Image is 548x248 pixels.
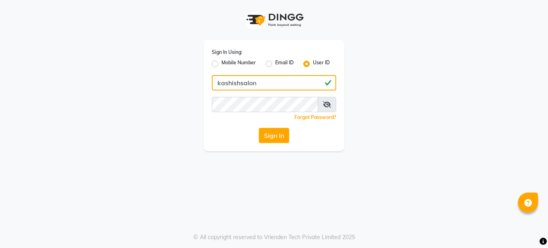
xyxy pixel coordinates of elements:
a: Forgot Password? [294,114,336,120]
label: Sign In Using: [212,49,242,56]
input: Username [212,97,318,112]
label: Email ID [275,59,294,69]
label: Mobile Number [221,59,256,69]
input: Username [212,75,336,90]
button: Sign In [259,128,289,143]
label: User ID [313,59,330,69]
img: logo1.svg [242,8,306,32]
